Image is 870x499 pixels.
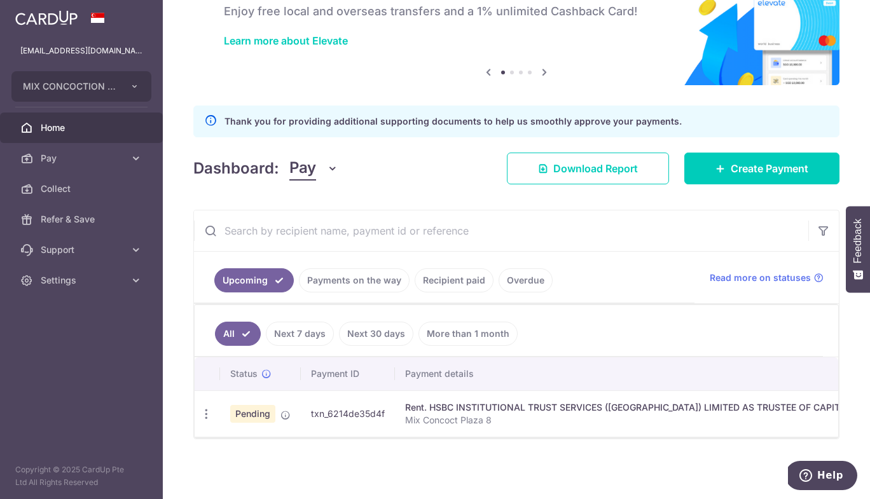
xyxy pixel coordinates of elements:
[710,271,824,284] a: Read more on statuses
[41,213,125,226] span: Refer & Save
[266,322,334,346] a: Next 7 days
[214,268,294,292] a: Upcoming
[41,182,125,195] span: Collect
[788,461,857,493] iframe: Opens a widget where you can find more information
[507,153,669,184] a: Download Report
[15,10,78,25] img: CardUp
[731,161,808,176] span: Create Payment
[418,322,518,346] a: More than 1 month
[339,322,413,346] a: Next 30 days
[11,71,151,102] button: MIX CONCOCTION PTE. LTD.
[41,152,125,165] span: Pay
[846,206,870,292] button: Feedback - Show survey
[224,114,682,129] p: Thank you for providing additional supporting documents to help us smoothly approve your payments.
[499,268,553,292] a: Overdue
[23,80,117,93] span: MIX CONCOCTION PTE. LTD.
[415,268,494,292] a: Recipient paid
[684,153,839,184] a: Create Payment
[41,243,125,256] span: Support
[224,4,809,19] h6: Enjoy free local and overseas transfers and a 1% unlimited Cashback Card!
[852,219,864,263] span: Feedback
[194,210,808,251] input: Search by recipient name, payment id or reference
[301,357,395,390] th: Payment ID
[20,44,142,57] p: [EMAIL_ADDRESS][DOMAIN_NAME]
[289,156,316,181] span: Pay
[553,161,638,176] span: Download Report
[710,271,811,284] span: Read more on statuses
[193,157,279,180] h4: Dashboard:
[230,367,258,380] span: Status
[215,322,261,346] a: All
[41,121,125,134] span: Home
[41,274,125,287] span: Settings
[230,405,275,423] span: Pending
[301,390,395,437] td: txn_6214de35d4f
[224,34,348,47] a: Learn more about Elevate
[289,156,338,181] button: Pay
[299,268,410,292] a: Payments on the way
